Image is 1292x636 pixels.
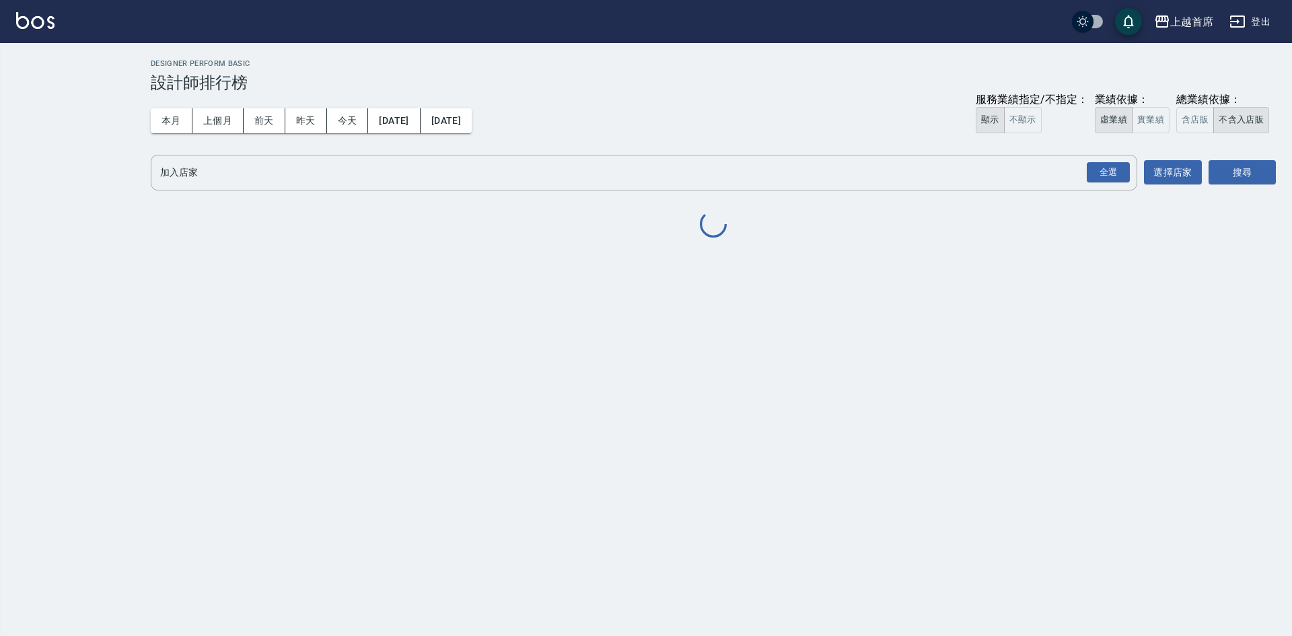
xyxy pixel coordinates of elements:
[285,108,327,133] button: 昨天
[1224,9,1276,34] button: 登出
[1095,93,1170,107] div: 業績依據：
[151,73,1276,92] h3: 設計師排行榜
[192,108,244,133] button: 上個月
[421,108,472,133] button: [DATE]
[976,107,1005,133] button: 顯示
[368,108,420,133] button: [DATE]
[1095,107,1133,133] button: 虛業績
[1132,107,1170,133] button: 實業績
[1149,8,1219,36] button: 上越首席
[1087,162,1130,183] div: 全選
[1176,107,1214,133] button: 含店販
[151,108,192,133] button: 本月
[1115,8,1142,35] button: save
[1213,107,1269,133] button: 不含入店販
[1144,160,1202,185] button: 選擇店家
[327,108,369,133] button: 今天
[1004,107,1042,133] button: 不顯示
[16,12,55,29] img: Logo
[1170,13,1213,30] div: 上越首席
[976,93,1088,107] div: 服務業績指定/不指定：
[1176,93,1276,107] div: 總業績依據：
[1209,160,1276,185] button: 搜尋
[244,108,285,133] button: 前天
[151,59,1276,68] h2: Designer Perform Basic
[1084,160,1133,186] button: Open
[157,161,1111,184] input: 店家名稱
